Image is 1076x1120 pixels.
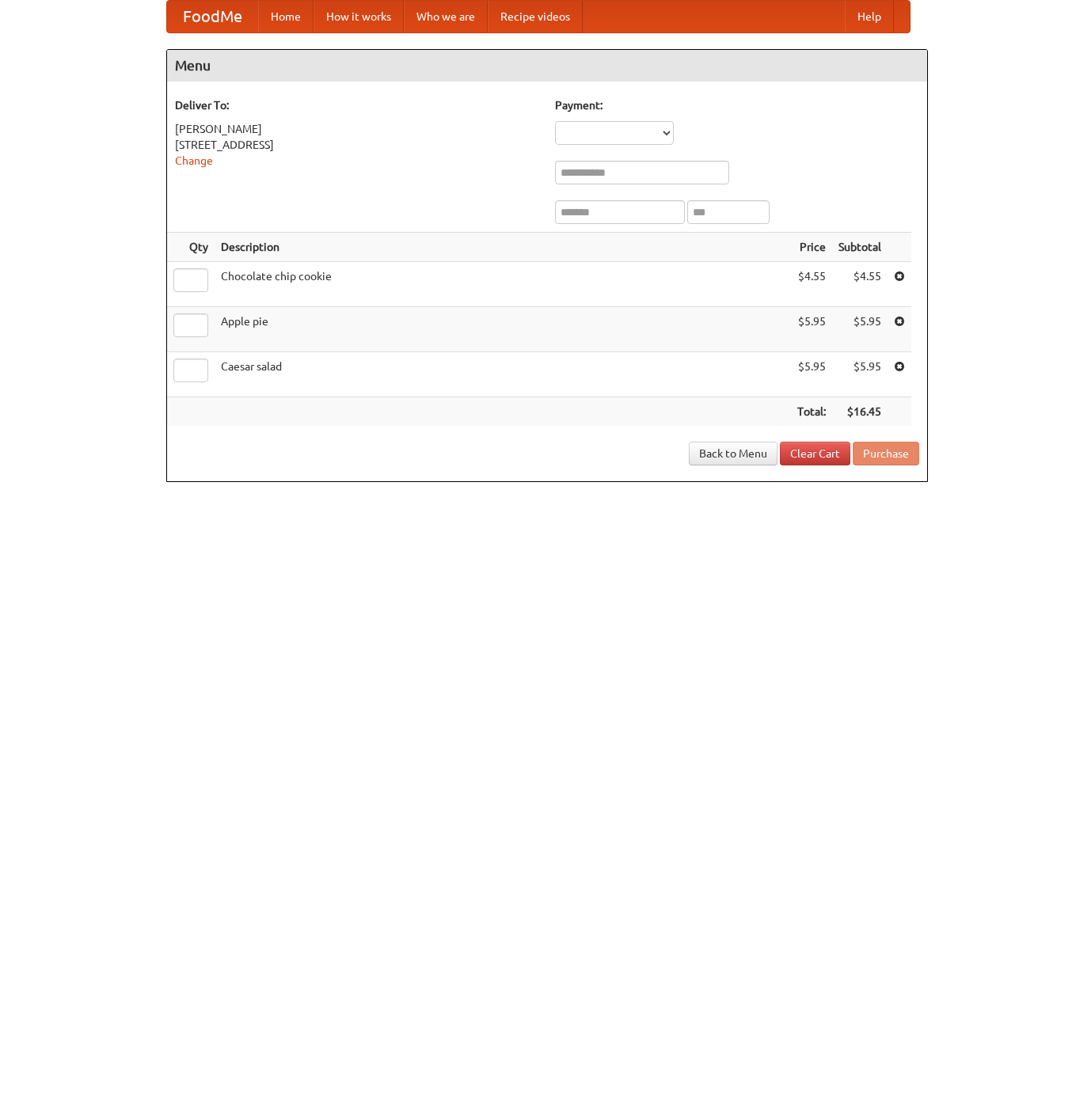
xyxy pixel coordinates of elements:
[791,307,832,352] td: $5.95
[175,154,213,167] a: Change
[175,121,539,137] div: [PERSON_NAME]
[791,233,832,262] th: Price
[791,352,832,397] td: $5.95
[832,307,888,352] td: $5.95
[215,262,791,307] td: Chocolate chip cookie
[555,97,919,113] h5: Payment:
[175,137,539,153] div: [STREET_ADDRESS]
[175,97,539,113] h5: Deliver To:
[215,352,791,397] td: Caesar salad
[167,233,215,262] th: Qty
[832,262,888,307] td: $4.55
[215,233,791,262] th: Description
[832,233,888,262] th: Subtotal
[258,1,314,32] a: Home
[314,1,404,32] a: How it works
[845,1,894,32] a: Help
[853,442,919,465] button: Purchase
[488,1,583,32] a: Recipe videos
[689,442,778,465] a: Back to Menu
[167,1,258,32] a: FoodMe
[167,50,927,82] h4: Menu
[215,307,791,352] td: Apple pie
[791,262,832,307] td: $4.55
[404,1,488,32] a: Who we are
[780,442,850,465] a: Clear Cart
[832,397,888,427] th: $16.45
[791,397,832,427] th: Total:
[832,352,888,397] td: $5.95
